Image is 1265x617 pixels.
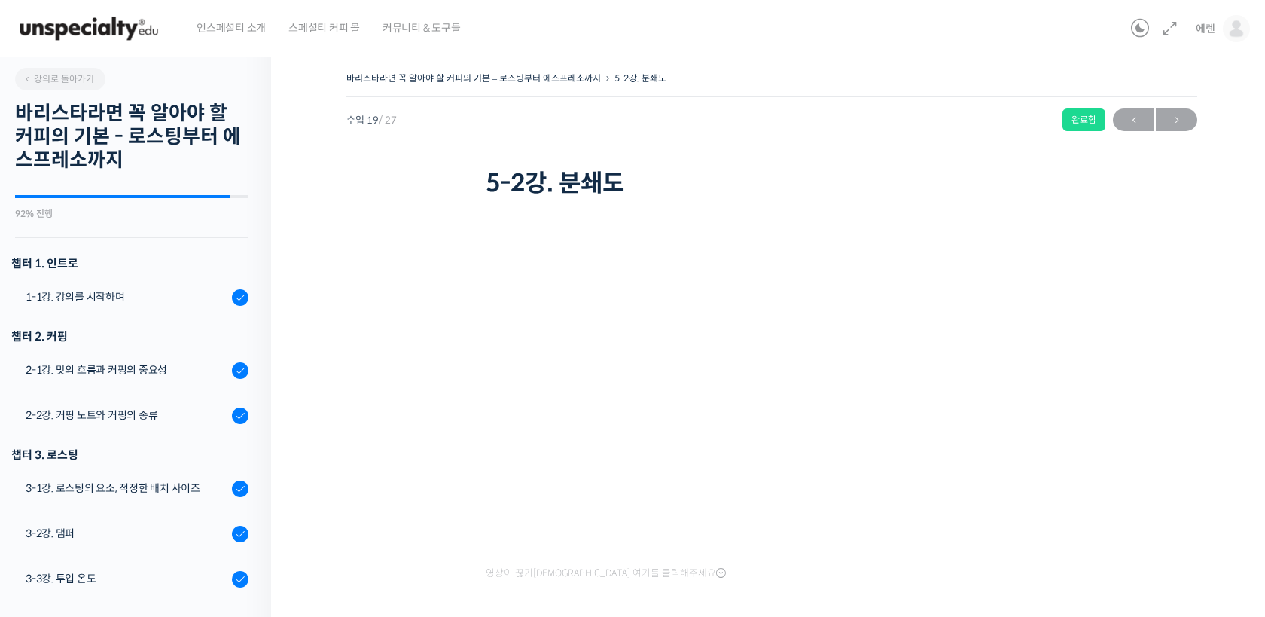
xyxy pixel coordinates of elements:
h1: 5-2강. 분쇄도 [486,169,1058,197]
span: 영상이 끊기[DEMOGRAPHIC_DATA] 여기를 클릭해주세요 [486,567,726,579]
h3: 챕터 1. 인트로 [11,253,248,273]
div: 2-2강. 커핑 노트와 커핑의 종류 [26,407,227,423]
a: 강의로 돌아가기 [15,68,105,90]
h2: 바리스타라면 꼭 알아야 할 커피의 기본 - 로스팅부터 에스프레소까지 [15,102,248,173]
div: 완료함 [1062,108,1105,131]
span: ← [1113,110,1154,130]
div: 1-1강. 강의를 시작하며 [26,289,227,305]
div: 3-3강. 투입 온도 [26,570,227,587]
div: 챕터 2. 커핑 [11,326,248,347]
a: 다음→ [1156,108,1197,131]
span: / 27 [379,114,397,127]
a: 5-2강. 분쇄도 [614,72,666,84]
div: 챕터 3. 로스팅 [11,444,248,465]
span: 수업 19 [346,115,397,125]
span: → [1156,110,1197,130]
a: 바리스타라면 꼭 알아야 할 커피의 기본 – 로스팅부터 에스프레소까지 [346,72,601,84]
a: ←이전 [1113,108,1154,131]
div: 3-1강. 로스팅의 요소, 적정한 배치 사이즈 [26,480,227,496]
div: 2-1강. 맛의 흐름과 커핑의 중요성 [26,362,227,378]
span: 강의로 돌아가기 [23,73,94,84]
div: 92% 진행 [15,209,248,218]
div: 3-2강. 댐퍼 [26,525,227,542]
span: 에렌 [1196,22,1215,35]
